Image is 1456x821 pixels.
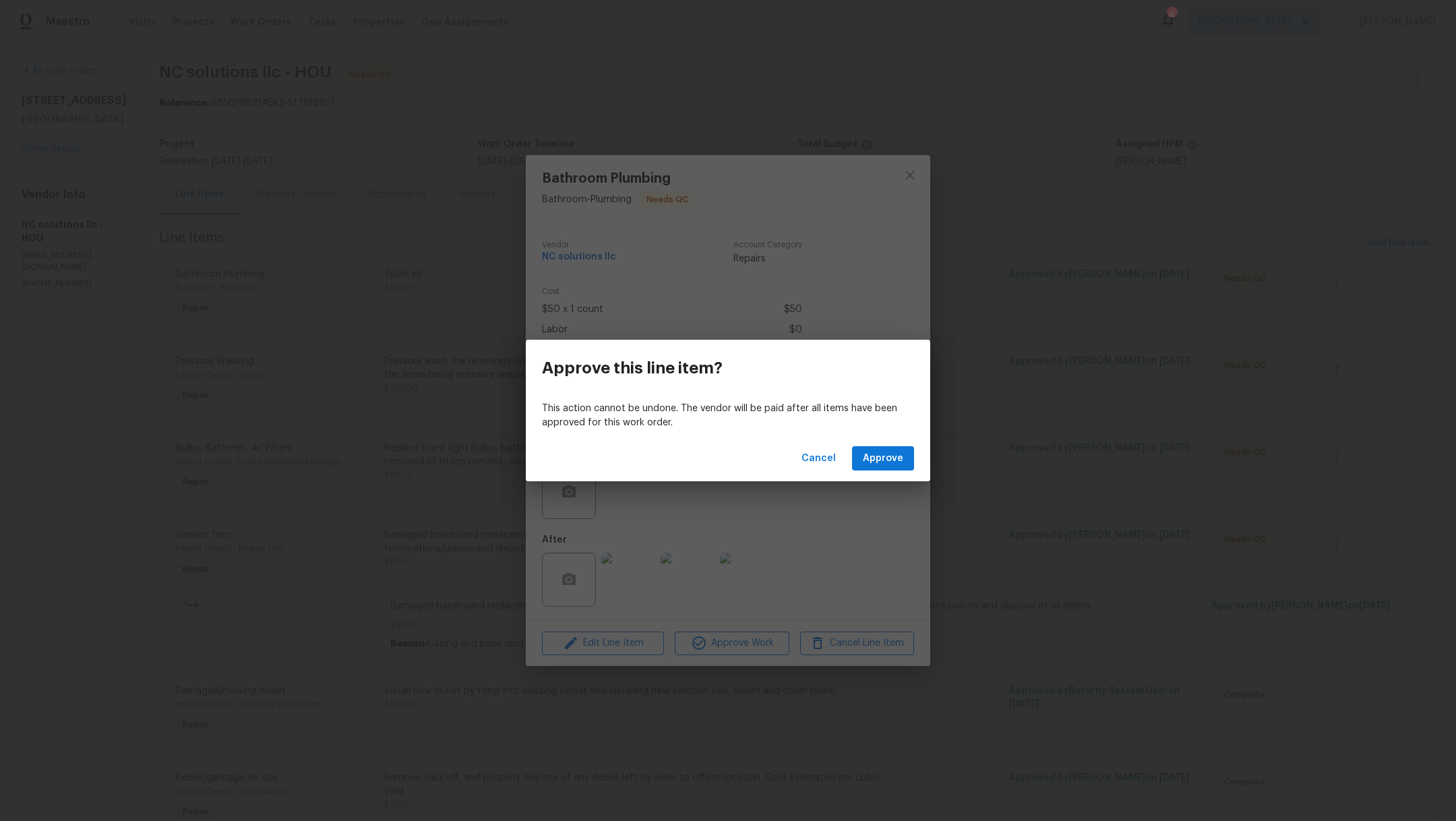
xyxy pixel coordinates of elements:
[542,402,914,430] p: This action cannot be undone. The vendor will be paid after all items have been approved for this...
[542,359,723,377] h3: Approve this line item?
[796,446,841,471] button: Cancel
[852,446,914,471] button: Approve
[863,450,903,467] span: Approve
[801,450,836,467] span: Cancel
